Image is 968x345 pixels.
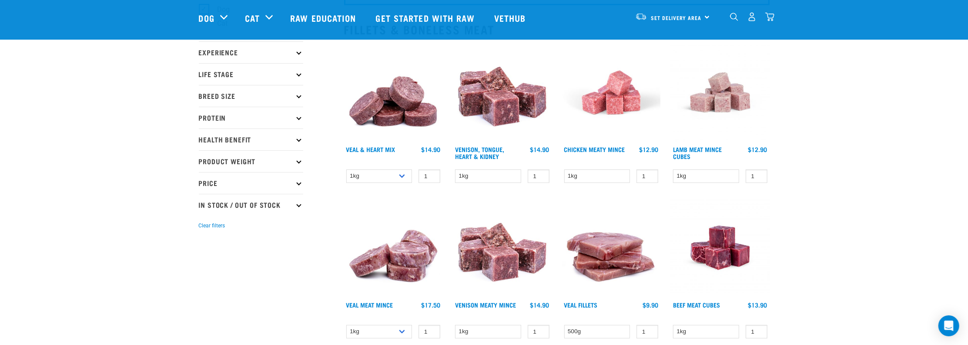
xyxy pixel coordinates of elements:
[765,12,774,21] img: home-icon@2x.png
[199,222,225,230] button: Clear filters
[530,301,549,308] div: $14.90
[344,43,443,142] img: 1152 Veal Heart Medallions 01
[199,172,303,194] p: Price
[419,169,440,183] input: 1
[346,303,393,306] a: Veal Meat Mince
[747,12,757,21] img: user.png
[199,194,303,216] p: In Stock / Out Of Stock
[635,13,647,20] img: van-moving.png
[746,325,767,338] input: 1
[199,41,303,63] p: Experience
[562,43,661,142] img: Chicken Meaty Mince
[651,16,702,19] span: Set Delivery Area
[199,129,303,150] p: Health Benefit
[421,301,440,308] div: $17.50
[564,148,625,151] a: Chicken Meaty Mince
[636,325,658,338] input: 1
[199,63,303,85] p: Life Stage
[938,315,959,336] div: Open Intercom Messenger
[453,199,552,298] img: 1117 Venison Meat Mince 01
[344,199,443,298] img: 1160 Veal Meat Mince Medallions 01
[562,199,661,298] img: Stack Of Raw Veal Fillets
[746,169,767,183] input: 1
[486,0,537,35] a: Vethub
[199,85,303,107] p: Breed Size
[639,146,658,153] div: $12.90
[199,107,303,129] p: Protein
[199,150,303,172] p: Product Weight
[245,11,260,24] a: Cat
[671,43,770,142] img: Lamb Meat Mince
[673,148,722,158] a: Lamb Meat Mince Cubes
[564,303,598,306] a: Veal Fillets
[455,303,516,306] a: Venison Meaty Mince
[346,148,395,151] a: Veal & Heart Mix
[419,325,440,338] input: 1
[528,325,549,338] input: 1
[455,148,504,158] a: Venison, Tongue, Heart & Kidney
[643,301,658,308] div: $9.90
[199,11,214,24] a: Dog
[671,199,770,298] img: Beef Meat Cubes 1669
[748,301,767,308] div: $13.90
[530,146,549,153] div: $14.90
[421,146,440,153] div: $14.90
[528,169,549,183] input: 1
[453,43,552,142] img: Pile Of Cubed Venison Tongue Mix For Pets
[730,13,738,21] img: home-icon-1@2x.png
[748,146,767,153] div: $12.90
[673,303,720,306] a: Beef Meat Cubes
[367,0,486,35] a: Get started with Raw
[281,0,367,35] a: Raw Education
[636,169,658,183] input: 1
